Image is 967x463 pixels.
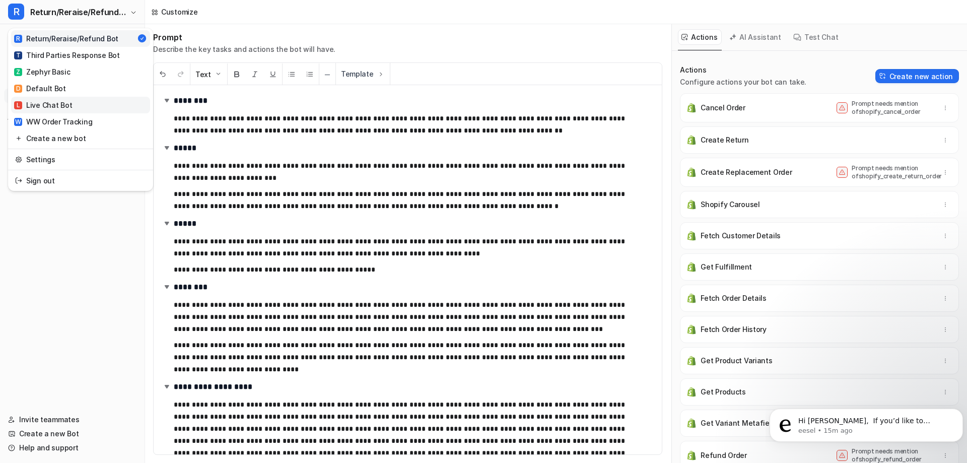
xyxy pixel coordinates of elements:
[8,4,24,20] span: R
[33,39,185,48] p: Message from eesel, sent 15m ago
[11,172,150,189] a: Sign out
[14,100,72,110] div: Live Chat Bot
[766,387,967,458] iframe: Intercom notifications message
[14,118,22,126] span: W
[14,50,120,60] div: Third Parties Response Bot
[14,101,22,109] span: L
[11,130,150,147] a: Create a new bot
[8,28,153,191] div: RReturn/Reraise/Refund Bot
[14,51,22,59] span: T
[33,29,179,87] span: Hi [PERSON_NAME], ​ If you’d like to change the setup, you can use this help article to adjust th...
[14,33,118,44] div: Return/Reraise/Refund Bot
[14,67,71,77] div: Zephyr Basic
[15,175,22,186] img: reset
[14,35,22,43] span: R
[14,83,66,94] div: Default Bot
[11,151,150,168] a: Settings
[14,68,22,76] span: Z
[30,5,127,19] span: Return/Reraise/Refund Bot
[14,85,22,93] span: D
[15,133,22,144] img: reset
[15,154,22,165] img: reset
[14,116,92,127] div: WW Order Tracking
